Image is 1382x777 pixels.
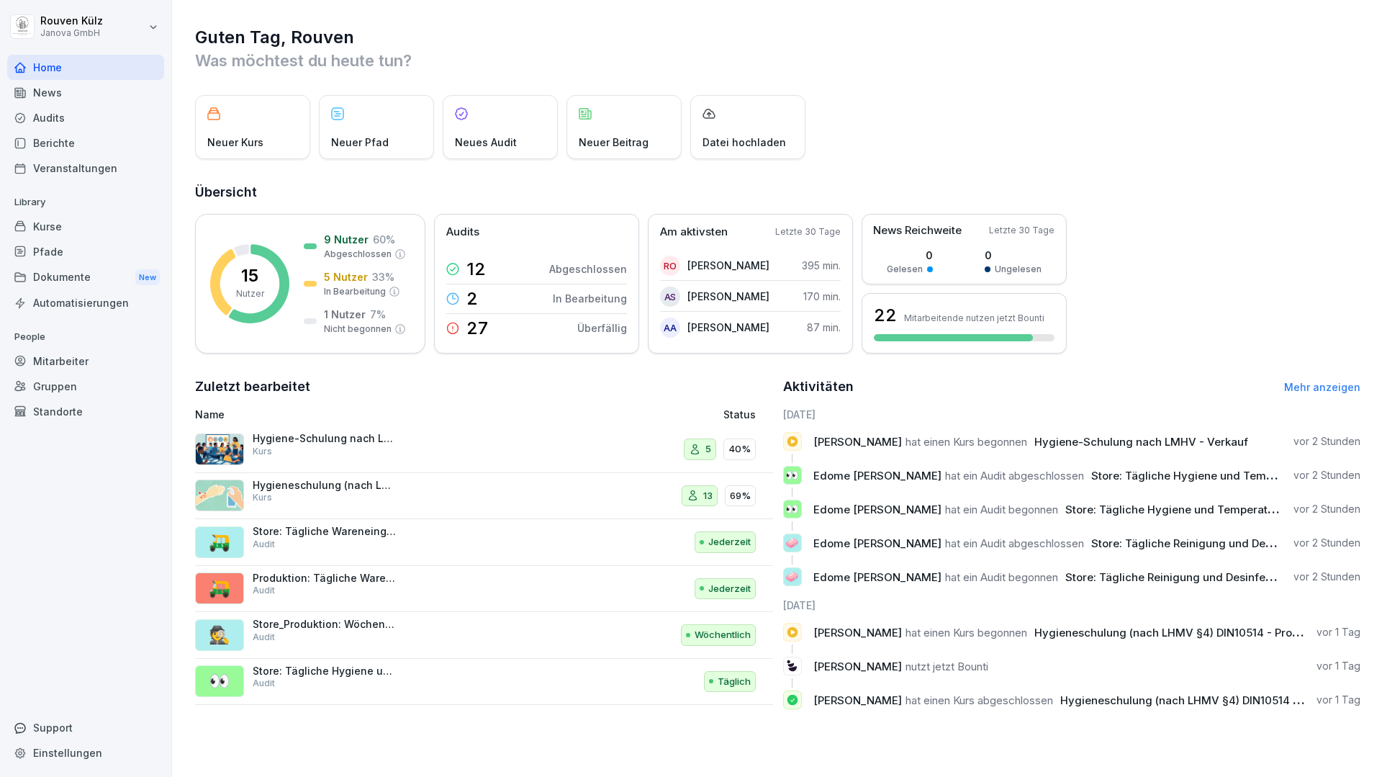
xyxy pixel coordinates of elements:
p: 40% [728,442,751,457]
p: In Bearbeitung [553,291,627,306]
p: 🧼 [785,533,799,553]
a: Audits [7,105,164,130]
p: Neuer Kurs [207,135,263,150]
p: vor 2 Stunden [1293,502,1360,516]
p: vor 2 Stunden [1293,536,1360,550]
p: Abgeschlossen [549,261,627,277]
a: Veranstaltungen [7,156,164,181]
p: vor 2 Stunden [1293,570,1360,584]
p: Store_Produktion: Wöchentliche Kontrolle auf Schädlinge [253,618,397,631]
div: Dokumente [7,264,164,291]
p: Letzte 30 Tage [775,225,841,238]
p: [PERSON_NAME] [687,320,769,335]
p: News Reichweite [873,223,962,239]
a: Hygieneschulung (nach LHMV §4) DIN10514 - ProduktionKurs1369% [195,473,773,520]
h2: Zuletzt bearbeitet [195,377,773,397]
p: Library [7,191,164,214]
a: 🕵️Store_Produktion: Wöchentliche Kontrolle auf SchädlingeAuditWöchentlich [195,612,773,659]
span: Edome [PERSON_NAME] [813,570,941,584]
p: Audit [253,677,275,690]
p: 🛺 [209,575,230,601]
p: Jederzeit [708,535,751,549]
p: Store: Tägliche Wareneingangskontrolle [253,525,397,538]
p: Wöchentlich [695,628,751,642]
span: [PERSON_NAME] [813,626,902,639]
p: 5 Nutzer [324,269,368,284]
a: Automatisierungen [7,290,164,315]
span: [PERSON_NAME] [813,660,902,673]
p: 🧼 [785,567,799,587]
span: Hygieneschulung (nach LHMV §4) DIN10514 - Produktion [1034,626,1331,639]
p: Audit [253,584,275,597]
a: Kurse [7,214,164,239]
h2: Übersicht [195,182,1360,202]
a: DokumenteNew [7,264,164,291]
div: New [135,269,160,286]
a: Berichte [7,130,164,156]
p: Nutzer [236,287,264,300]
a: News [7,80,164,105]
a: Pfade [7,239,164,264]
p: 395 min. [802,258,841,273]
p: 27 [466,320,488,337]
span: hat ein Audit abgeschlossen [945,536,1084,550]
p: 5 [705,442,711,457]
span: hat einen Kurs begonnen [905,626,1027,639]
p: Neues Audit [455,135,517,150]
p: Janova GmbH [40,28,103,38]
p: Gelesen [887,263,923,276]
p: Ungelesen [995,263,1042,276]
a: Mehr anzeigen [1284,381,1360,393]
p: 9 Nutzer [324,232,369,247]
div: Ro [660,256,680,276]
p: Produktion: Tägliche Wareneingangskontrolle [253,572,397,585]
p: In Bearbeitung [324,285,386,298]
span: Store: Tägliche Reinigung und Desinfektion der Filiale [1091,536,1371,550]
span: Edome [PERSON_NAME] [813,469,941,482]
a: 🛺Produktion: Tägliche WareneingangskontrolleAuditJederzeit [195,566,773,613]
a: Einstellungen [7,740,164,765]
p: Audit [253,631,275,644]
span: Edome [PERSON_NAME] [813,503,941,516]
p: 0 [887,248,933,263]
p: 🕵️ [209,622,230,648]
a: Standorte [7,399,164,424]
p: vor 1 Tag [1316,625,1360,639]
img: h7jpezukfv8pwd1f3ia36uzh.png [195,434,244,465]
span: Store: Tägliche Reinigung und Desinfektion der Filiale [1065,570,1345,584]
p: Überfällig [577,320,627,336]
h1: Guten Tag, Rouven [195,26,1360,49]
p: Nicht begonnen [324,323,392,336]
p: vor 1 Tag [1316,693,1360,707]
p: Audits [446,224,479,241]
p: vor 2 Stunden [1293,468,1360,482]
p: Neuer Pfad [331,135,389,150]
img: gxsnf7ygjsfsmxd96jxi4ufn.png [195,480,244,511]
span: hat einen Kurs begonnen [905,435,1027,449]
p: 15 [241,267,258,284]
p: Hygieneschulung (nach LHMV §4) DIN10514 - Produktion [253,479,397,492]
p: Name [195,407,557,422]
p: Kurs [253,491,272,504]
p: Abgeschlossen [324,248,392,261]
p: Jederzeit [708,582,751,596]
span: Edome [PERSON_NAME] [813,536,941,550]
p: Audit [253,538,275,551]
h3: 22 [874,303,897,328]
p: 👀 [785,499,799,519]
a: 🛺Store: Tägliche WareneingangskontrolleAuditJederzeit [195,519,773,566]
span: hat einen Kurs abgeschlossen [905,693,1053,707]
span: hat ein Audit begonnen [945,503,1058,516]
p: 87 min. [807,320,841,335]
h2: Aktivitäten [783,377,854,397]
p: People [7,325,164,349]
